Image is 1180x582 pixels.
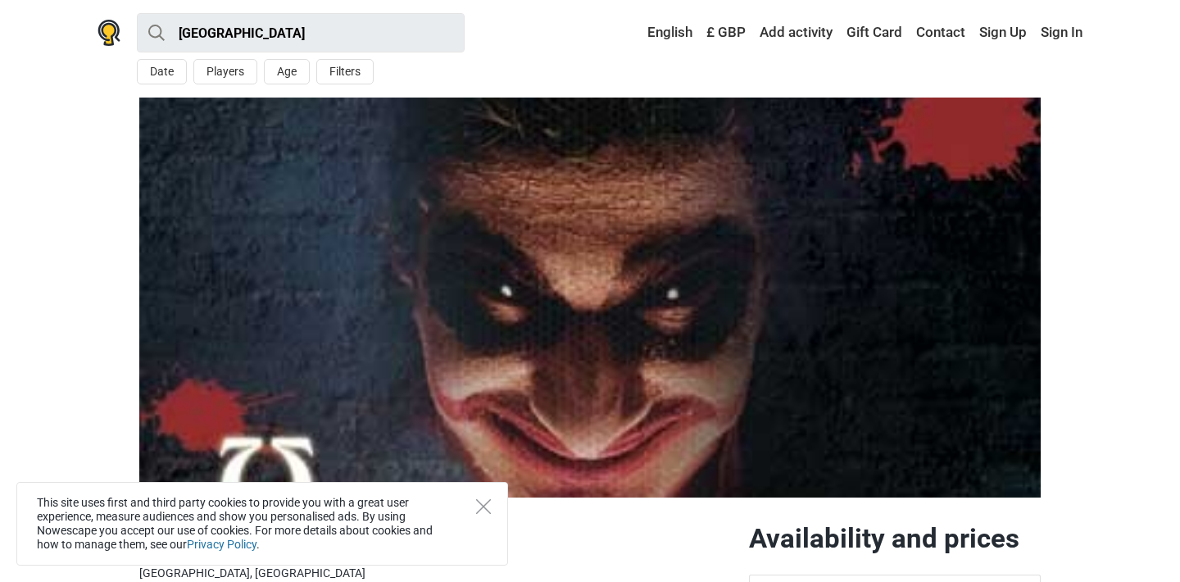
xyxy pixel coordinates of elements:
[476,499,491,514] button: Close
[749,522,1041,555] h2: Availability and prices
[316,59,374,84] button: Filters
[636,27,647,39] img: English
[16,482,508,566] div: This site uses first and third party cookies to provide you with a great user experience, measure...
[756,18,837,48] a: Add activity
[187,538,256,551] a: Privacy Policy
[842,18,906,48] a: Gift Card
[975,18,1031,48] a: Sign Up
[139,565,736,582] div: [GEOGRAPHIC_DATA], [GEOGRAPHIC_DATA]
[264,59,310,84] button: Age
[137,59,187,84] button: Date
[702,18,750,48] a: £ GBP
[632,18,697,48] a: English
[137,13,465,52] input: try “London”
[98,20,120,46] img: Nowescape logo
[193,59,257,84] button: Players
[1037,18,1082,48] a: Sign In
[139,98,1041,498] img: Joker's Asylum photo 1
[912,18,969,48] a: Contact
